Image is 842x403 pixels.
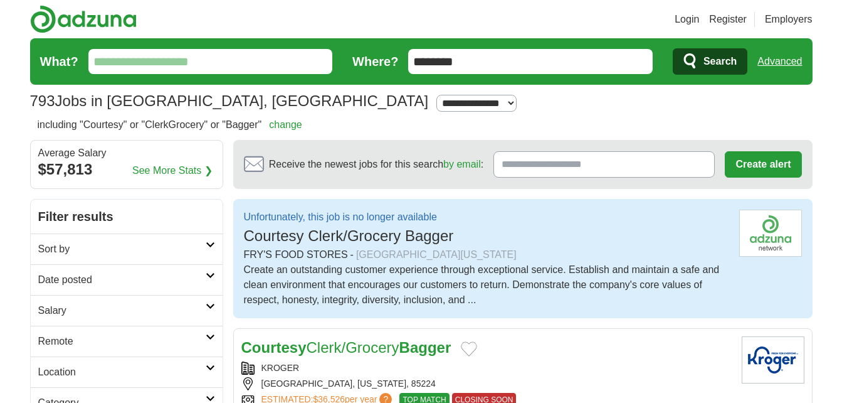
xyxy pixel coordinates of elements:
label: Where? [352,52,398,71]
h2: Sort by [38,242,206,257]
a: Location [31,357,223,387]
h2: Filter results [31,200,223,234]
h1: Jobs in [GEOGRAPHIC_DATA], [GEOGRAPHIC_DATA] [30,92,429,109]
h2: including "Courtesy" or "ClerkGrocery" or "Bagger" [38,117,302,132]
button: Add to favorite jobs [461,341,477,357]
a: Login [675,12,699,27]
button: Create alert [725,151,801,178]
a: See More Stats ❯ [132,163,213,178]
a: change [269,119,302,130]
img: Kroger logo [742,336,804,384]
a: Remote [31,326,223,357]
div: [GEOGRAPHIC_DATA], [US_STATE], 85224 [241,377,732,390]
a: Salary [31,295,223,326]
a: Sort by [31,234,223,264]
a: Date posted [31,264,223,295]
h2: Date posted [38,272,206,287]
div: FRY'S FOOD STORES [244,247,729,262]
strong: Bagger [399,339,451,356]
span: 793 [30,90,55,112]
p: Unfortunately, this job is no longer available [244,210,454,225]
span: - [350,247,354,262]
img: Adzuna logo [30,5,137,33]
a: Employers [765,12,813,27]
span: Receive the newest jobs for this search : [269,157,483,172]
button: Search [673,48,747,75]
h2: Salary [38,303,206,318]
a: CourtesyClerk/GroceryBagger [241,339,451,356]
a: KROGER [261,363,300,373]
div: $57,813 [38,158,215,181]
div: [GEOGRAPHIC_DATA][US_STATE] [356,247,517,262]
strong: Courtesy [241,339,307,356]
span: Search [703,49,737,74]
a: Register [709,12,747,27]
label: What? [40,52,78,71]
div: Average Salary [38,148,215,158]
div: Create an outstanding customer experience through exceptional service. Establish and maintain a s... [244,262,729,308]
h2: Remote [38,334,206,349]
span: Courtesy Clerk/Grocery Bagger [244,227,454,244]
a: by email [443,159,481,169]
a: Advanced [757,49,802,74]
img: EQuest logo [739,210,802,257]
h2: Location [38,365,206,380]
